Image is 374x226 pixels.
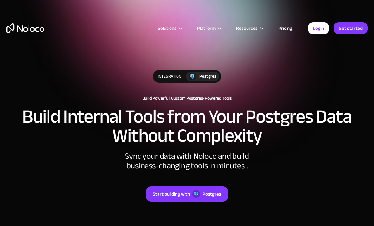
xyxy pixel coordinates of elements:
[150,24,189,32] div: Solutions
[203,190,221,198] div: Postgres
[199,73,216,80] div: Postgres
[228,24,270,32] div: Resources
[236,24,258,32] div: Resources
[334,22,368,34] a: Get started
[158,24,177,32] div: Solutions
[308,22,329,34] a: Login
[6,23,44,33] a: home
[270,24,300,32] a: Pricing
[153,70,186,83] div: integration
[153,190,190,198] div: Start building with
[6,96,368,101] h1: Build Powerful, Custom Postgres-Powered Tools
[189,24,228,32] div: Platform
[197,24,216,32] div: Platform
[92,152,282,171] div: Sync your data with Noloco and build business-changing tools in minutes .
[6,107,368,145] h2: Build Internal Tools from Your Postgres Data Without Complexity
[146,186,228,202] a: Start building withPostgres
